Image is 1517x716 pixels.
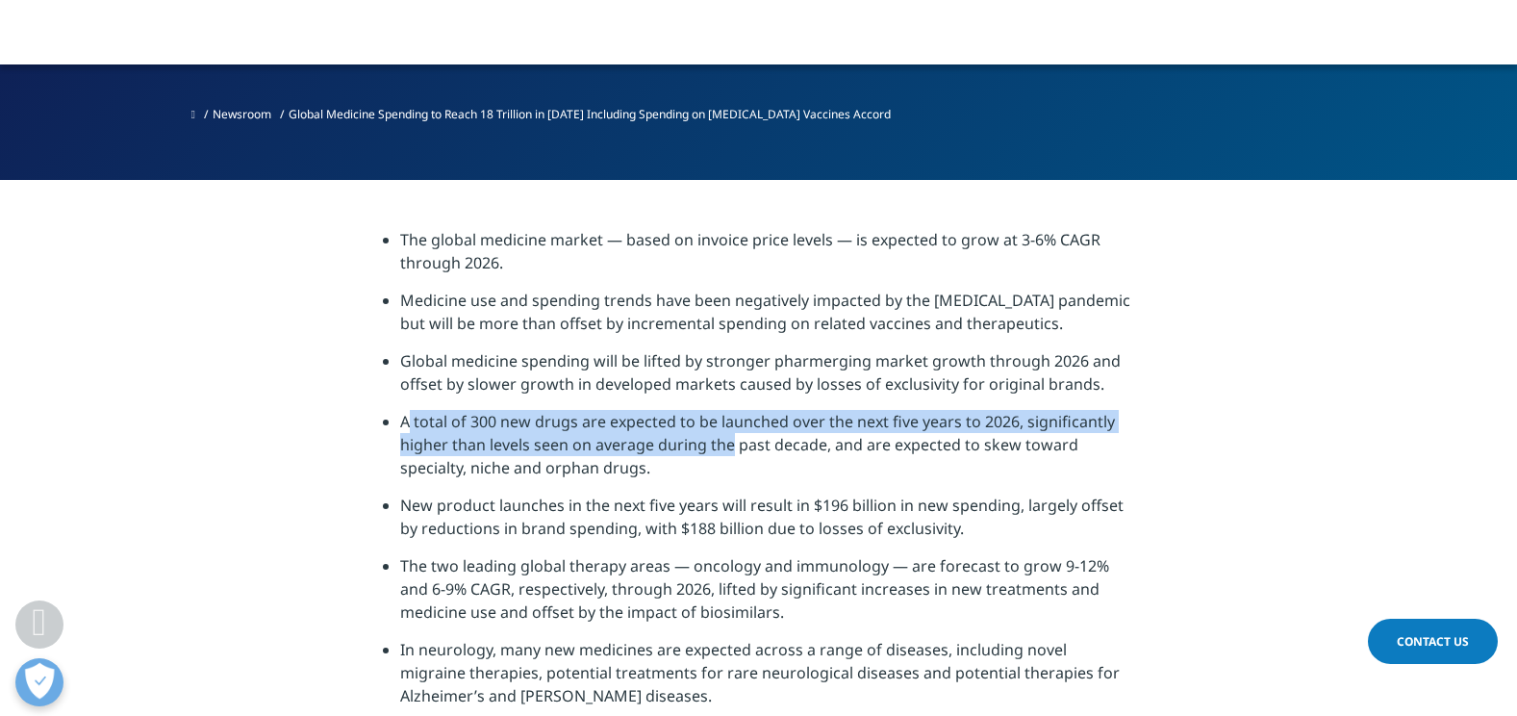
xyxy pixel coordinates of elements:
li: New product launches in the next five years will result in $196 billion in new spending, largely ... [400,494,1134,554]
li: The global medicine market — based on invoice price levels — is expected to grow at 3-6% CAGR thr... [400,228,1134,289]
button: Open Preferences [15,658,63,706]
span: Global Medicine Spending to Reach 18 Trillion in [DATE] Including Spending on [MEDICAL_DATA] Vacc... [289,106,891,122]
li: Global medicine spending will be lifted by stronger pharmerging market growth through 2026 and of... [400,349,1134,410]
span: Contact Us [1397,633,1469,650]
li: A total of 300 new drugs are expected to be launched over the next five years to 2026, significan... [400,410,1134,494]
a: Contact Us [1368,619,1498,664]
li: Medicine use and spending trends have been negatively impacted by the [MEDICAL_DATA] pandemic but... [400,289,1134,349]
a: Newsroom [213,106,271,122]
li: The two leading global therapy areas — oncology and immunology — are forecast to grow 9-12% and 6... [400,554,1134,638]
